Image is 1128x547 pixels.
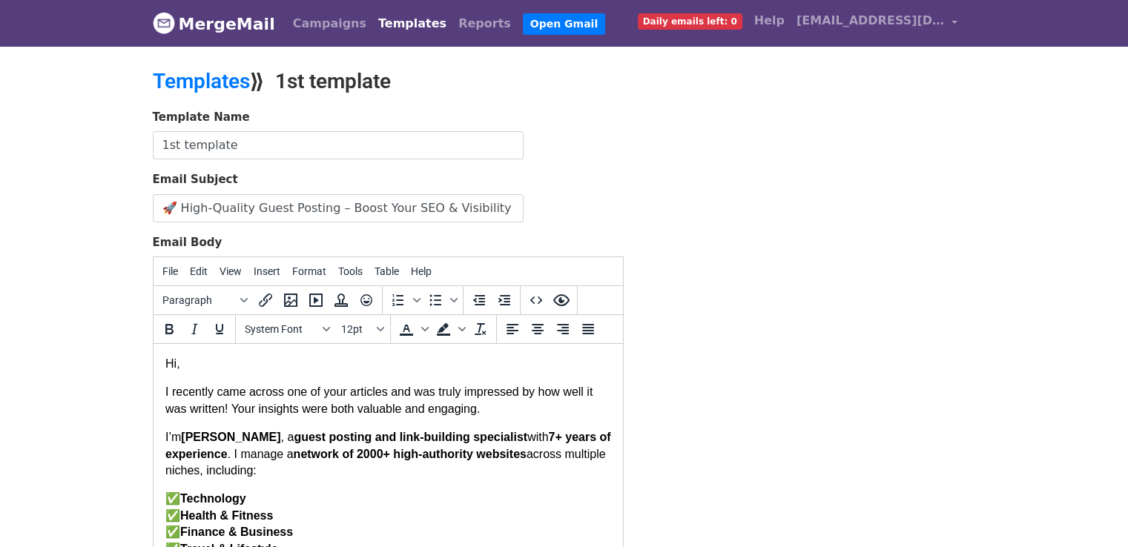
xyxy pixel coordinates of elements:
button: Fonts [239,316,335,342]
button: Source code [524,288,549,313]
button: Align center [525,316,550,342]
span: Tools [338,265,363,277]
button: Increase indent [492,288,517,313]
span: 12pt [341,323,374,335]
a: Templates [372,9,452,39]
span: [EMAIL_ADDRESS][DOMAIN_NAME] [796,12,945,30]
button: Align left [500,316,525,342]
a: Campaigns [287,9,372,39]
span: File [162,265,178,277]
iframe: Chat Widget [1054,476,1128,547]
button: Insert/edit image [278,288,303,313]
span: Paragraph [162,294,235,306]
button: Blocks [156,288,253,313]
a: Templates [153,69,250,93]
span: Table [375,265,399,277]
span: Help [411,265,432,277]
a: Reports [452,9,517,39]
span: Format [292,265,326,277]
label: Email Subject [153,171,238,188]
button: Clear formatting [468,316,493,342]
button: Insert/edit link [253,288,278,313]
button: Justify [575,316,601,342]
button: Align right [550,316,575,342]
div: Text color [394,316,431,342]
div: Numbered list [386,288,423,313]
a: MergeMail [153,8,275,39]
span: Edit [190,265,208,277]
div: Background color [431,316,468,342]
a: [EMAIL_ADDRESS][DOMAIN_NAME] [791,6,964,41]
button: Preview [549,288,574,313]
img: MergeMail logo [153,12,175,34]
button: Insert/edit media [303,288,329,313]
button: Underline [207,316,232,342]
div: Bullet list [423,288,460,313]
h2: ⟫ 1st template [153,69,694,94]
a: Help [748,6,791,36]
button: Decrease indent [466,288,492,313]
a: Open Gmail [523,13,605,35]
button: Italic [182,316,207,342]
span: Insert [254,265,280,277]
button: Emoticons [354,288,379,313]
button: Bold [156,316,182,342]
label: Email Body [153,234,222,251]
span: Daily emails left: 0 [638,13,742,30]
a: Daily emails left: 0 [632,6,748,36]
span: System Font [245,323,317,335]
button: Insert template [329,288,354,313]
button: Font sizes [335,316,387,342]
span: View [220,265,242,277]
label: Template Name [153,109,250,126]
